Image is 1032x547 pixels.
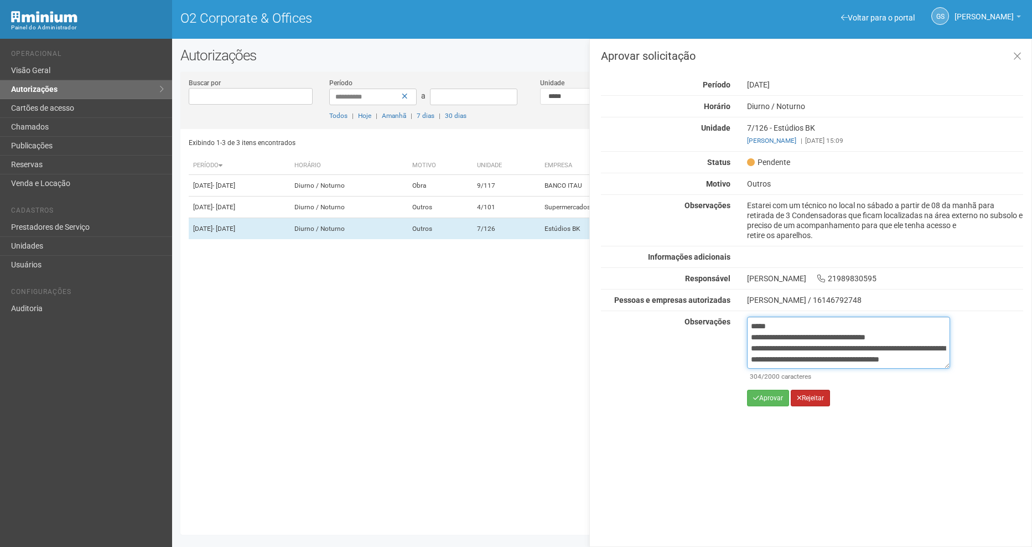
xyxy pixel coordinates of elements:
[701,123,730,132] strong: Unidade
[411,112,412,120] span: |
[290,197,408,218] td: Diurno / Noturno
[11,11,77,23] img: Minium
[747,137,796,145] a: [PERSON_NAME]
[739,123,1031,146] div: 7/126 - Estúdios BK
[408,157,473,175] th: Motivo
[376,112,377,120] span: |
[11,288,164,300] li: Configurações
[931,7,949,25] a: GS
[189,157,290,175] th: Período
[408,197,473,218] td: Outros
[329,112,348,120] a: Todos
[382,112,406,120] a: Amanhã
[739,200,1031,240] div: Estarei com um técnico no local no sábado a partir de 08 da manhã para retirada de 3 Condensadora...
[706,179,730,188] strong: Motivo
[473,218,540,240] td: 7/126
[750,371,947,381] div: /2000 caracteres
[801,137,802,145] span: |
[955,14,1021,23] a: [PERSON_NAME]
[750,373,761,380] span: 304
[358,112,371,120] a: Hoje
[445,112,466,120] a: 30 dias
[704,102,730,111] strong: Horário
[180,11,594,25] h1: O2 Corporate & Offices
[189,78,221,88] label: Buscar por
[439,112,440,120] span: |
[290,175,408,197] td: Diurno / Noturno
[417,112,434,120] a: 7 dias
[408,218,473,240] td: Outros
[601,50,1023,61] h3: Aprovar solicitação
[841,13,915,22] a: Voltar para o portal
[747,295,1023,305] div: [PERSON_NAME] / 16146792748
[540,218,747,240] td: Estúdios BK
[212,225,235,233] span: - [DATE]
[739,101,1031,111] div: Diurno / Noturno
[739,179,1031,189] div: Outros
[352,112,354,120] span: |
[11,23,164,33] div: Painel do Administrador
[473,197,540,218] td: 4/101
[473,175,540,197] td: 9/117
[212,203,235,211] span: - [DATE]
[473,157,540,175] th: Unidade
[189,175,290,197] td: [DATE]
[648,252,730,261] strong: Informações adicionais
[739,273,1031,283] div: [PERSON_NAME] 21989830595
[955,2,1014,21] span: Gabriela Souza
[189,218,290,240] td: [DATE]
[739,80,1031,90] div: [DATE]
[290,157,408,175] th: Horário
[747,390,789,406] button: Aprovar
[540,78,564,88] label: Unidade
[212,182,235,189] span: - [DATE]
[684,201,730,210] strong: Observações
[1006,45,1029,69] a: Fechar
[685,274,730,283] strong: Responsável
[747,136,1023,146] div: [DATE] 15:09
[189,135,599,151] div: Exibindo 1-3 de 3 itens encontrados
[614,296,730,305] strong: Pessoas e empresas autorizadas
[540,175,747,197] td: BANCO ITAU
[684,317,730,326] strong: Observações
[11,50,164,61] li: Operacional
[290,218,408,240] td: Diurno / Noturno
[707,158,730,167] strong: Status
[329,78,352,88] label: Período
[747,157,790,167] span: Pendente
[180,47,1024,64] h2: Autorizações
[540,157,747,175] th: Empresa
[791,390,830,406] button: Rejeitar
[408,175,473,197] td: Obra
[703,80,730,89] strong: Período
[421,91,426,100] span: a
[189,197,290,218] td: [DATE]
[11,207,164,218] li: Cadastros
[540,197,747,218] td: Supermercados Feira Nova LTDA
